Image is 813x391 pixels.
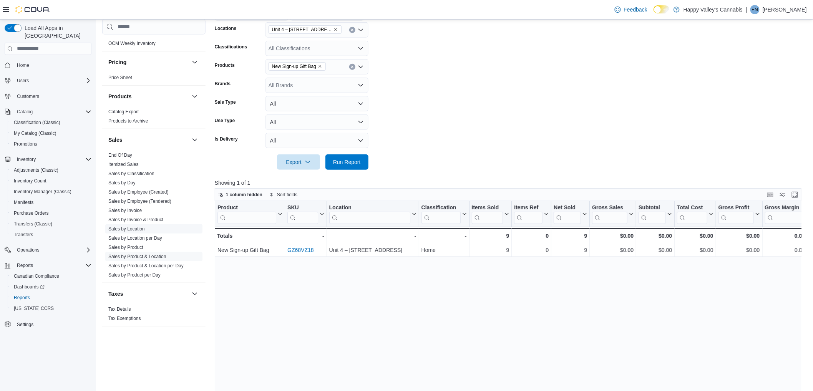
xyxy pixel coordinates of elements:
[226,192,262,198] span: 1 column hidden
[215,190,265,199] button: 1 column hidden
[11,293,33,302] a: Reports
[217,204,276,211] div: Product
[108,254,166,259] a: Sales by Product & Location
[11,118,91,127] span: Classification (Classic)
[215,136,238,142] label: Is Delivery
[554,204,581,224] div: Net Sold
[2,60,95,71] button: Home
[287,247,314,253] a: GZ68VZ18
[14,76,91,85] span: Users
[592,245,634,255] div: $0.00
[102,73,206,85] div: Pricing
[282,154,315,170] span: Export
[421,231,466,240] div: -
[684,5,743,14] p: Happy Valley's Cannabis
[14,199,33,205] span: Manifests
[349,27,355,33] button: Clear input
[215,81,231,87] label: Brands
[421,204,460,224] div: Classification
[108,306,131,312] span: Tax Details
[108,152,132,158] span: End Of Day
[11,139,91,149] span: Promotions
[765,204,810,224] button: Gross Margin
[108,75,132,81] span: Price Sheet
[358,64,364,70] button: Open list of options
[14,295,30,301] span: Reports
[592,204,627,224] div: Gross Sales
[108,58,126,66] h3: Pricing
[14,305,54,311] span: [US_STATE] CCRS
[11,304,91,313] span: Washington CCRS
[277,154,320,170] button: Export
[217,231,282,240] div: Totals
[108,235,162,241] span: Sales by Location per Day
[190,58,199,67] button: Pricing
[108,316,141,321] a: Tax Exemptions
[2,318,95,330] button: Settings
[14,141,37,147] span: Promotions
[108,263,184,268] a: Sales by Product & Location per Day
[592,204,627,211] div: Gross Sales
[358,27,364,33] button: Open list of options
[358,82,364,88] button: Open list of options
[624,6,647,13] span: Feedback
[514,245,549,255] div: 0
[17,262,33,268] span: Reports
[8,165,95,176] button: Adjustments (Classic)
[215,99,236,105] label: Sale Type
[11,198,91,207] span: Manifests
[14,76,32,85] button: Users
[14,107,91,116] span: Catalog
[190,92,199,101] button: Products
[108,235,162,241] a: Sales by Location per Day
[108,162,139,167] a: Itemized Sales
[217,204,282,224] button: Product
[471,204,503,224] div: Items Sold
[421,245,466,255] div: Home
[14,155,91,164] span: Inventory
[11,166,61,175] a: Adjustments (Classic)
[612,2,650,17] a: Feedback
[108,180,136,186] a: Sales by Day
[11,304,57,313] a: [US_STATE] CCRS
[639,231,672,240] div: $0.00
[11,272,62,281] a: Canadian Compliance
[554,204,587,224] button: Net Sold
[778,190,787,199] button: Display options
[108,118,148,124] a: Products to Archive
[287,204,324,224] button: SKU
[215,62,235,68] label: Products
[8,176,95,186] button: Inventory Count
[11,219,91,229] span: Transfers (Classic)
[108,307,131,312] a: Tax Details
[325,154,368,170] button: Run Report
[358,45,364,51] button: Open list of options
[102,305,206,326] div: Taxes
[11,176,91,186] span: Inventory Count
[215,118,235,124] label: Use Type
[265,96,368,111] button: All
[11,198,37,207] a: Manifests
[14,61,32,70] a: Home
[329,204,410,224] div: Location
[11,129,60,138] a: My Catalog (Classic)
[108,217,163,223] span: Sales by Invoice & Product
[272,26,332,33] span: Unit 4 – [STREET_ADDRESS]
[14,178,46,184] span: Inventory Count
[108,199,171,204] a: Sales by Employee (Tendered)
[265,133,368,148] button: All
[14,92,42,101] a: Customers
[11,230,36,239] a: Transfers
[639,204,666,224] div: Subtotal
[14,273,59,279] span: Canadian Compliance
[277,192,297,198] span: Sort fields
[554,204,581,211] div: Net Sold
[11,118,63,127] a: Classification (Classic)
[8,197,95,208] button: Manifests
[8,128,95,139] button: My Catalog (Classic)
[102,107,206,129] div: Products
[554,231,587,240] div: 9
[108,208,142,213] a: Sales by Invoice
